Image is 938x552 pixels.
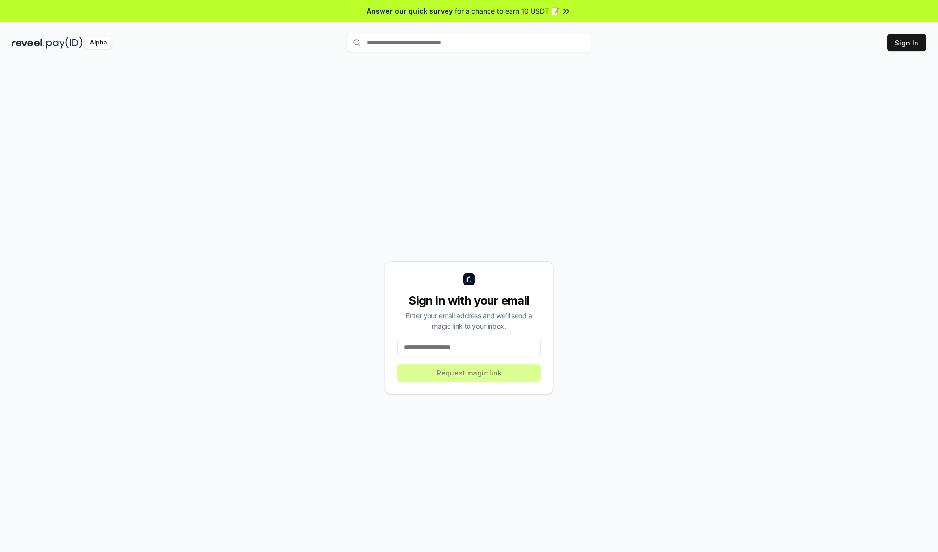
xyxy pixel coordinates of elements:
img: reveel_dark [12,37,44,49]
div: Enter your email address and we’ll send a magic link to your inbox. [397,310,541,331]
img: pay_id [46,37,83,49]
span: Answer our quick survey [367,6,453,16]
div: Sign in with your email [397,293,541,309]
div: Alpha [85,37,112,49]
span: for a chance to earn 10 USDT 📝 [455,6,559,16]
button: Sign In [887,34,926,51]
img: logo_small [463,273,475,285]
